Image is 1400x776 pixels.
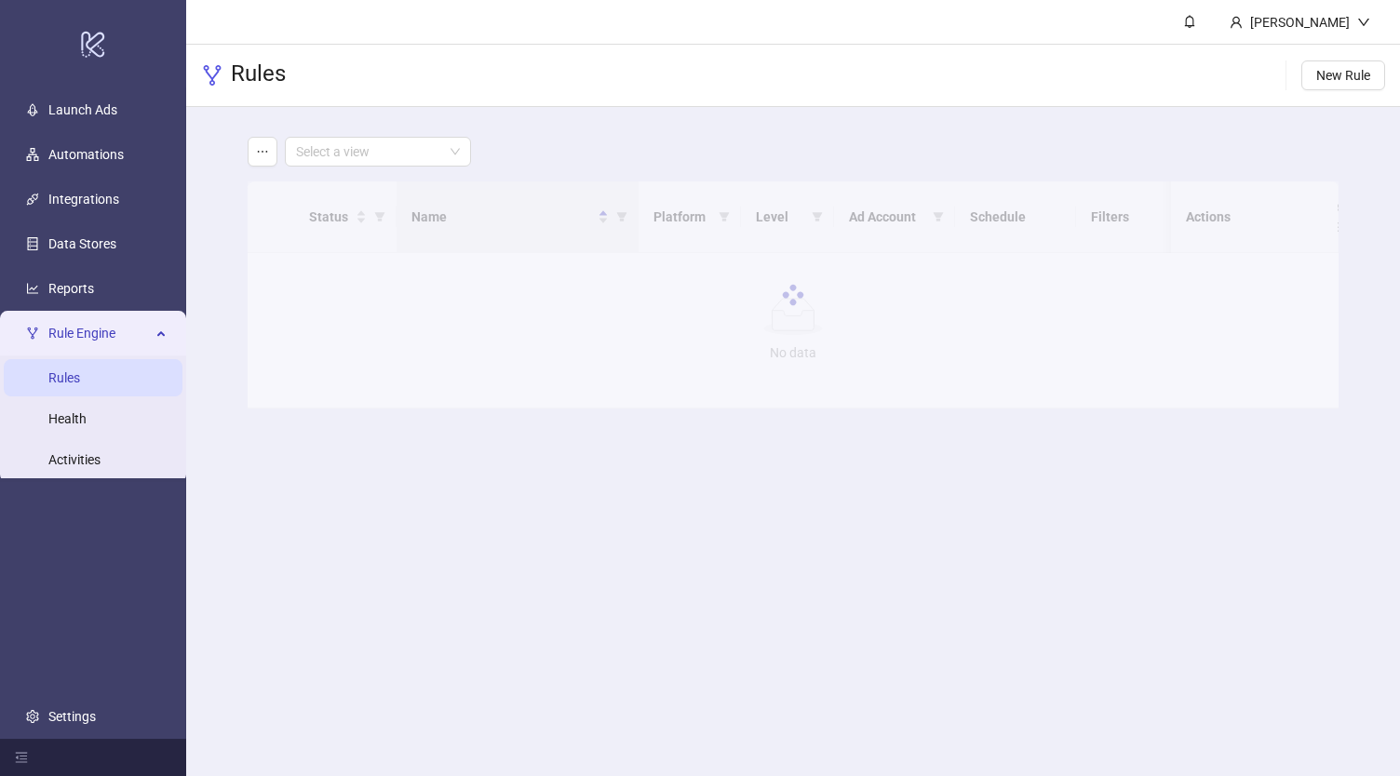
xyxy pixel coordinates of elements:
[1301,60,1385,90] button: New Rule
[48,236,116,251] a: Data Stores
[48,102,117,117] a: Launch Ads
[15,751,28,764] span: menu-fold
[201,64,223,87] span: fork
[48,147,124,162] a: Automations
[1183,15,1196,28] span: bell
[48,314,151,352] span: Rule Engine
[48,411,87,426] a: Health
[48,192,119,207] a: Integrations
[48,452,101,467] a: Activities
[256,145,269,158] span: ellipsis
[1316,68,1370,83] span: New Rule
[231,60,286,91] h3: Rules
[48,709,96,724] a: Settings
[1243,12,1357,33] div: [PERSON_NAME]
[1357,16,1370,29] span: down
[48,281,94,296] a: Reports
[1230,16,1243,29] span: user
[26,327,39,340] span: fork
[48,370,80,385] a: Rules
